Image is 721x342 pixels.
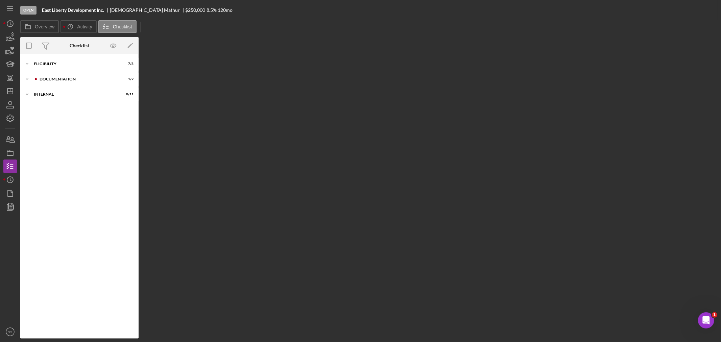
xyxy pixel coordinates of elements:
div: 7 / 8 [121,62,134,66]
div: Open [20,6,37,15]
div: Checklist [70,43,89,48]
span: 1 [712,312,717,318]
label: Checklist [113,24,132,29]
div: [DEMOGRAPHIC_DATA] Mathur [110,7,186,13]
div: 0 / 11 [121,92,134,96]
label: Activity [77,24,92,29]
button: SS [3,325,17,339]
iframe: Intercom live chat [698,312,714,328]
div: 120 mo [218,7,233,13]
button: Activity [61,20,96,33]
text: SS [8,330,13,334]
div: Documentation [40,77,117,81]
span: $250,000 [186,7,206,13]
b: East Liberty Development Inc. [42,7,104,13]
label: Overview [35,24,54,29]
div: 1 / 9 [121,77,134,81]
div: Internal [34,92,117,96]
button: Overview [20,20,59,33]
button: Checklist [98,20,137,33]
div: 8.5 % [207,7,217,13]
div: Eligibility [34,62,117,66]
